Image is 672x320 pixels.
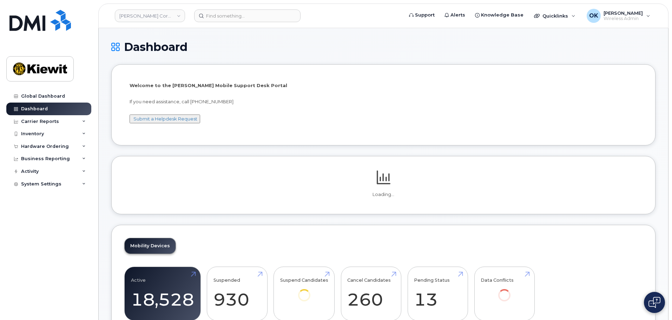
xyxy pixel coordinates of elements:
button: Submit a Helpdesk Request [130,115,200,123]
p: If you need assistance, call [PHONE_NUMBER] [130,98,637,105]
a: Submit a Helpdesk Request [133,116,197,122]
p: Loading... [124,191,643,198]
h1: Dashboard [111,41,655,53]
a: Mobility Devices [125,238,176,254]
a: Cancel Candidates 260 [347,270,395,317]
a: Suspended 930 [213,270,261,317]
a: Suspend Candidates [280,270,328,311]
a: Active 18,528 [131,270,194,317]
a: Pending Status 13 [414,270,461,317]
p: Welcome to the [PERSON_NAME] Mobile Support Desk Portal [130,82,637,89]
a: Data Conflicts [481,270,528,311]
img: Open chat [648,297,660,308]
